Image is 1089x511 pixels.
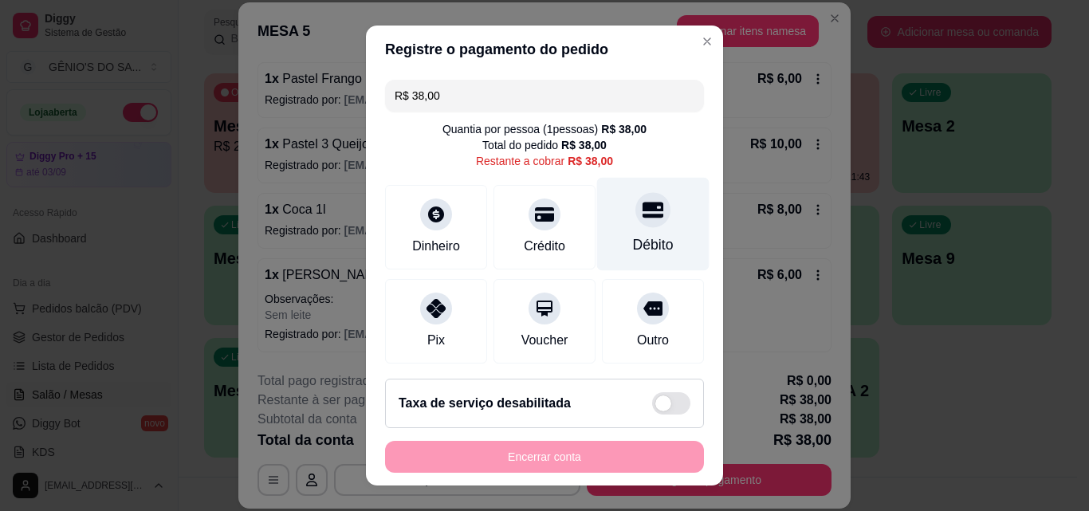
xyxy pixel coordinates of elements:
[442,121,647,137] div: Quantia por pessoa ( 1 pessoas)
[694,29,720,54] button: Close
[524,237,565,256] div: Crédito
[601,121,647,137] div: R$ 38,00
[482,137,607,153] div: Total do pedido
[399,394,571,413] h2: Taxa de serviço desabilitada
[476,153,613,169] div: Restante a cobrar
[395,80,694,112] input: Ex.: hambúrguer de cordeiro
[561,137,607,153] div: R$ 38,00
[637,331,669,350] div: Outro
[412,237,460,256] div: Dinheiro
[427,331,445,350] div: Pix
[521,331,568,350] div: Voucher
[568,153,613,169] div: R$ 38,00
[633,234,674,255] div: Débito
[366,26,723,73] header: Registre o pagamento do pedido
